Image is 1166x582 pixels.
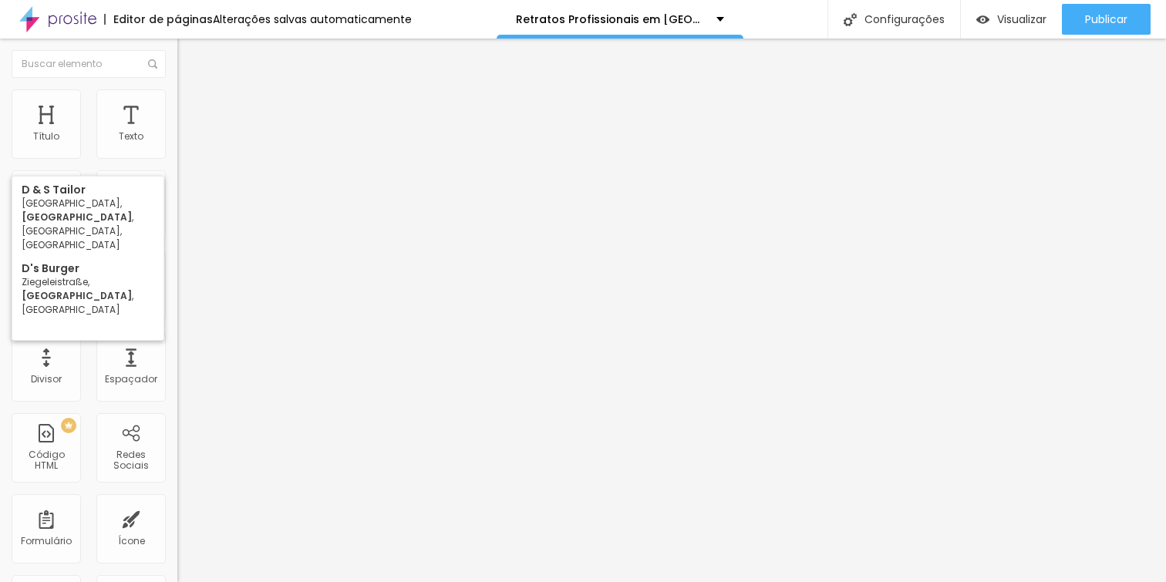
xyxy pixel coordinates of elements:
p: Retratos Profissionais em [GEOGRAPHIC_DATA] [516,14,705,25]
div: Espaçador [105,374,157,385]
div: Redes Sociais [100,449,161,472]
div: Título [33,131,59,142]
div: Texto [119,131,143,142]
img: Icone [148,59,157,69]
iframe: Editor [177,39,1166,582]
button: Publicar [1062,4,1151,35]
img: view-1.svg [976,13,989,26]
div: Editor de páginas [104,14,213,25]
img: Icone [844,13,857,26]
div: Código HTML [15,449,76,472]
div: Formulário [21,536,72,547]
div: Divisor [31,374,62,385]
button: Visualizar [961,4,1062,35]
span: Visualizar [997,13,1046,25]
div: Ícone [118,536,145,547]
input: Buscar elemento [12,50,166,78]
span: Publicar [1085,13,1127,25]
div: Alterações salvas automaticamente [213,14,412,25]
